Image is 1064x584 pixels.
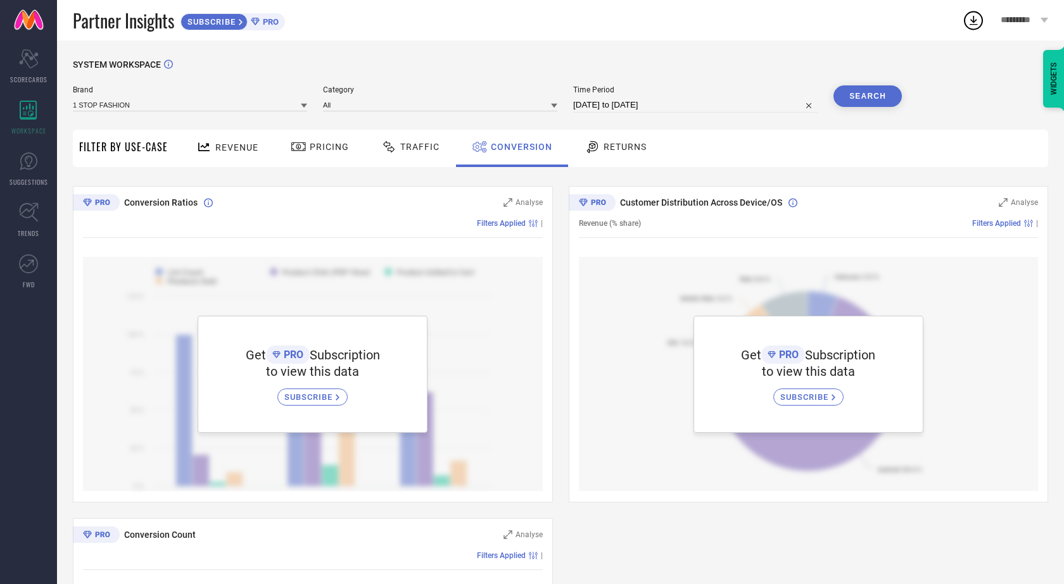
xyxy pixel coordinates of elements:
[805,347,875,363] span: Subscription
[833,85,902,107] button: Search
[604,142,647,152] span: Returns
[503,198,512,207] svg: Zoom
[310,347,380,363] span: Subscription
[180,10,285,30] a: SUBSCRIBEPRO
[284,392,336,402] span: SUBSCRIBE
[277,379,348,406] a: SUBSCRIBE
[10,75,47,84] span: SCORECARDS
[569,194,616,213] div: Premium
[266,364,359,379] span: to view this data
[181,17,239,27] span: SUBSCRIBE
[79,139,168,154] span: Filter By Use-Case
[573,85,818,94] span: Time Period
[491,142,552,152] span: Conversion
[246,347,266,363] span: Get
[73,8,174,34] span: Partner Insights
[962,9,985,32] div: Open download list
[541,219,543,228] span: |
[323,85,557,94] span: Category
[400,142,440,152] span: Traffic
[620,197,782,208] span: Customer Distribution Across Device/OS
[73,526,120,545] div: Premium
[579,219,641,228] span: Revenue (% share)
[780,392,832,402] span: SUBSCRIBE
[18,228,39,238] span: TRENDS
[1036,219,1038,228] span: |
[776,349,799,361] span: PRO
[260,17,279,27] span: PRO
[1011,198,1038,207] span: Analyse
[773,379,844,406] a: SUBSCRIBE
[573,97,818,113] input: Select time period
[972,219,1021,228] span: Filters Applied
[503,530,512,539] svg: Zoom
[23,280,35,289] span: FWD
[73,59,161,70] span: SYSTEM WORKSPACE
[310,142,349,152] span: Pricing
[741,347,761,363] span: Get
[516,198,543,207] span: Analyse
[124,530,196,540] span: Conversion Count
[215,142,258,152] span: Revenue
[541,551,543,560] span: |
[477,219,526,228] span: Filters Applied
[477,551,526,560] span: Filters Applied
[9,177,48,187] span: SUGGESTIONS
[762,364,855,379] span: to view this data
[999,198,1008,207] svg: Zoom
[516,530,543,539] span: Analyse
[281,349,303,361] span: PRO
[73,194,120,213] div: Premium
[73,85,307,94] span: Brand
[11,126,46,135] span: WORKSPACE
[124,197,198,208] span: Conversion Ratios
